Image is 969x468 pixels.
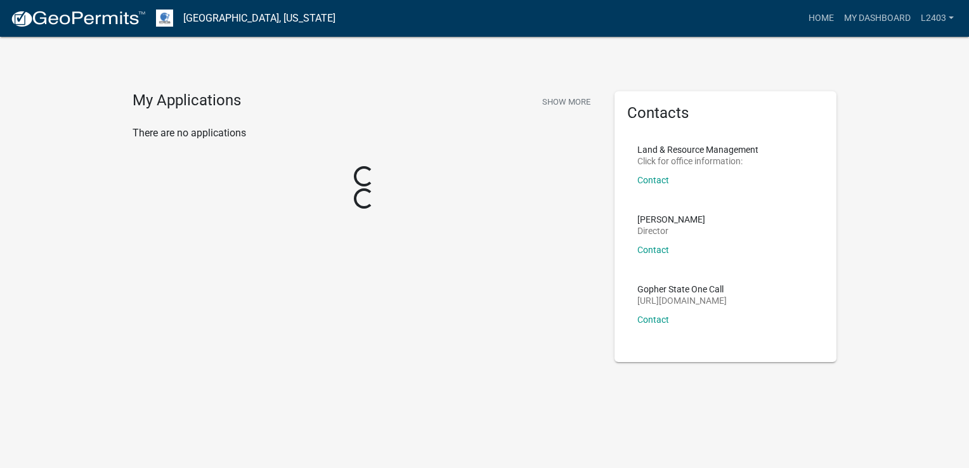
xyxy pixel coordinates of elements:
[637,285,727,294] p: Gopher State One Call
[916,6,959,30] a: L2403
[637,145,758,154] p: Land & Resource Management
[183,8,335,29] a: [GEOGRAPHIC_DATA], [US_STATE]
[133,126,595,141] p: There are no applications
[803,6,839,30] a: Home
[637,245,669,255] a: Contact
[637,175,669,185] a: Contact
[637,215,705,224] p: [PERSON_NAME]
[637,315,669,325] a: Contact
[637,296,727,305] p: [URL][DOMAIN_NAME]
[627,104,824,122] h5: Contacts
[637,157,758,166] p: Click for office information:
[537,91,595,112] button: Show More
[156,10,173,27] img: Otter Tail County, Minnesota
[637,226,705,235] p: Director
[839,6,916,30] a: My Dashboard
[133,91,241,110] h4: My Applications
